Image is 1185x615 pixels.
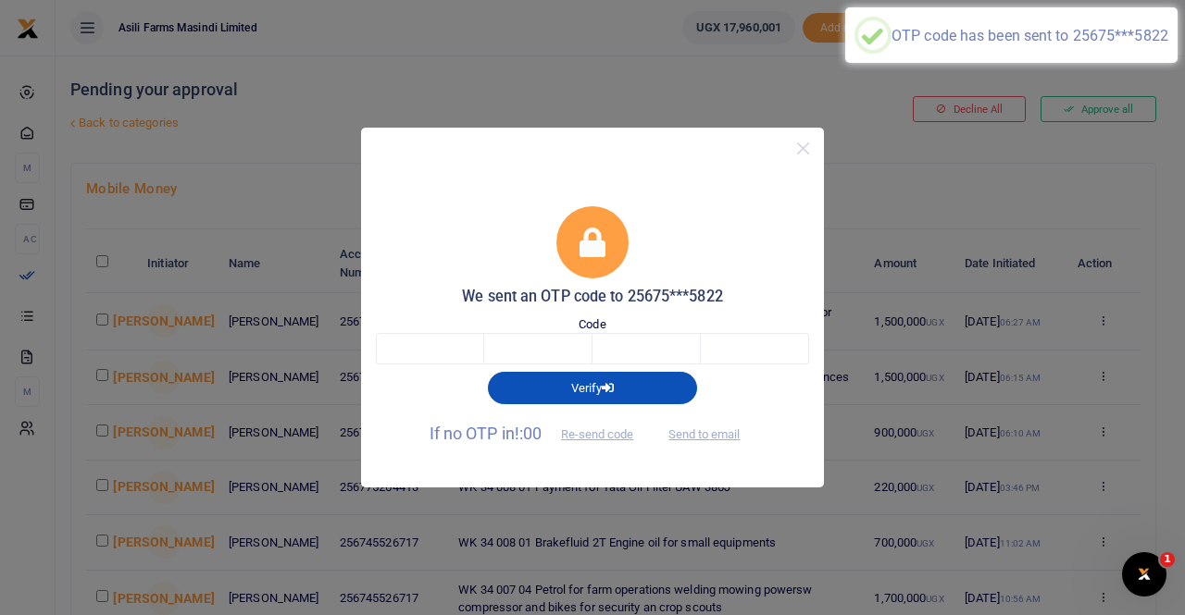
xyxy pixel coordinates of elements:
h5: We sent an OTP code to 25675***5822 [376,288,809,306]
span: !:00 [515,424,542,443]
iframe: Intercom live chat [1122,552,1166,597]
button: Verify [488,372,697,403]
label: Code [579,315,605,334]
span: If no OTP in [430,424,650,443]
div: OTP code has been sent to 25675***5822 [892,27,1168,44]
span: 1 [1160,552,1175,567]
button: Close [790,135,817,162]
